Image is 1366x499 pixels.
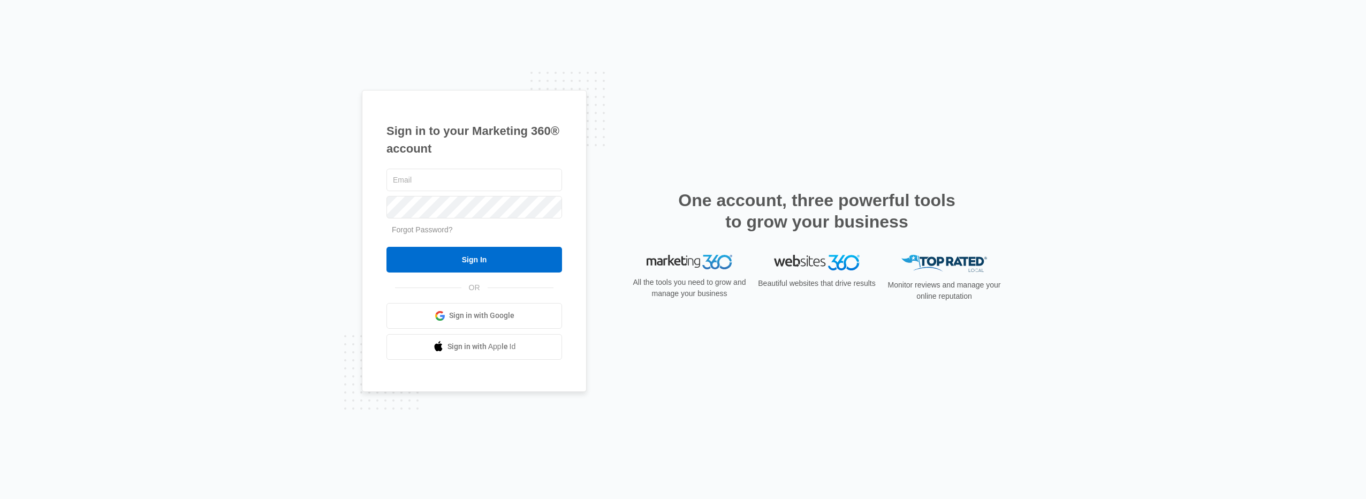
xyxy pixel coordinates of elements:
img: Websites 360 [774,255,860,270]
h1: Sign in to your Marketing 360® account [386,122,562,157]
span: OR [461,282,488,293]
a: Sign in with Google [386,303,562,329]
img: Marketing 360 [647,255,732,270]
p: All the tools you need to grow and manage your business [629,277,749,299]
a: Forgot Password? [392,225,453,234]
img: Top Rated Local [901,255,987,273]
input: Email [386,169,562,191]
input: Sign In [386,247,562,273]
h2: One account, three powerful tools to grow your business [675,190,959,232]
span: Sign in with Google [449,310,514,321]
a: Sign in with Apple Id [386,334,562,360]
p: Monitor reviews and manage your online reputation [884,279,1004,302]
span: Sign in with Apple Id [447,341,516,352]
p: Beautiful websites that drive results [757,278,877,289]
